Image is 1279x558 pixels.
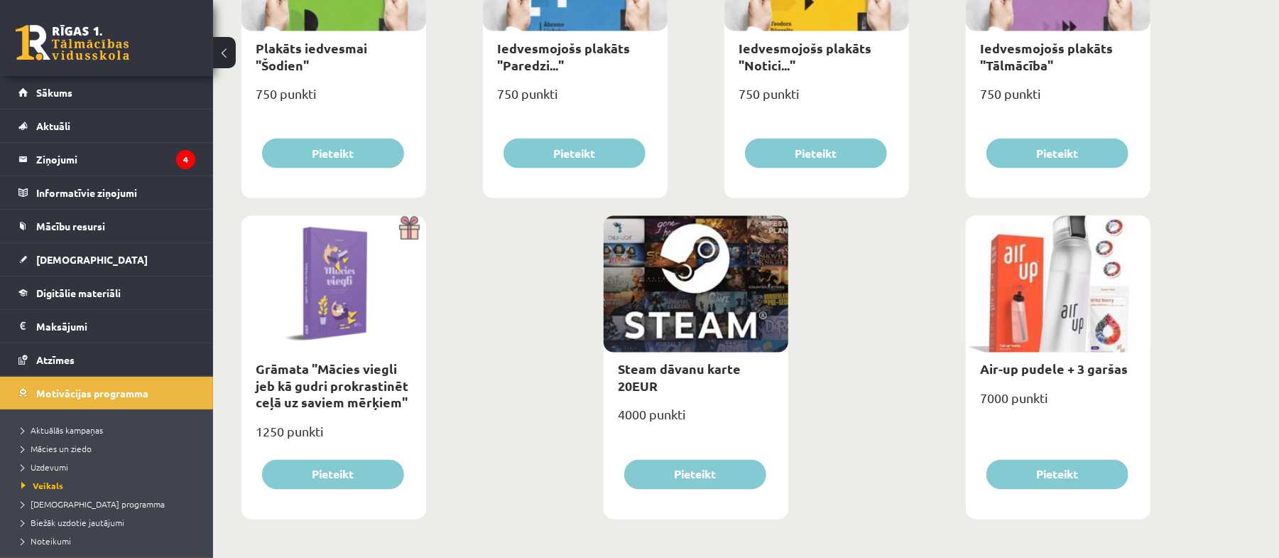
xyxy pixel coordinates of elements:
[18,76,195,109] a: Sākums
[36,387,148,399] span: Motivācijas programma
[394,216,426,240] img: Dāvana ar pārsteigumu
[966,387,1150,422] div: 7000 punkti
[483,82,668,117] div: 750 punkti
[986,460,1128,490] button: Pieteikt
[21,424,199,436] a: Aktuālās kampaņas
[18,143,195,176] a: Ziņojumi4
[18,377,195,409] a: Motivācijas programma
[739,40,871,73] a: Iedvesmojošs plakāts "Notici..."
[241,420,426,456] div: 1250 punkti
[36,253,148,266] span: [DEMOGRAPHIC_DATA]
[176,150,195,169] i: 4
[18,109,195,142] a: Aktuāli
[36,176,195,209] legend: Informatīvie ziņojumi
[21,442,199,455] a: Mācies un ziedo
[986,139,1128,168] button: Pieteikt
[18,210,195,242] a: Mācību resursi
[18,176,195,209] a: Informatīvie ziņojumi
[21,480,63,491] span: Veikals
[36,220,105,232] span: Mācību resursi
[36,286,121,299] span: Digitālie materiāli
[980,40,1113,73] a: Iedvesmojošs plakāts "Tālmācība"
[504,139,646,168] button: Pieteikt
[21,424,103,436] span: Aktuālās kampaņas
[16,25,129,60] a: Rīgas 1. Tālmācības vidusskola
[618,361,741,394] a: Steam dāvanu karte 20EUR
[18,243,195,276] a: [DEMOGRAPHIC_DATA]
[21,461,68,473] span: Uzdevumi
[724,82,909,117] div: 750 punkti
[36,143,195,176] legend: Ziņojumi
[21,498,199,510] a: [DEMOGRAPHIC_DATA] programma
[18,310,195,343] a: Maksājumi
[18,277,195,309] a: Digitālie materiāli
[241,82,426,117] div: 750 punkti
[21,443,92,454] span: Mācies un ziedo
[21,479,199,492] a: Veikals
[262,139,404,168] button: Pieteikt
[624,460,766,490] button: Pieteikt
[21,516,199,529] a: Biežāk uzdotie jautājumi
[36,86,72,99] span: Sākums
[497,40,630,73] a: Iedvesmojošs plakāts "Paredzi..."
[745,139,887,168] button: Pieteikt
[21,461,199,473] a: Uzdevumi
[256,361,408,411] a: Grāmata "Mācies viegli jeb kā gudri prokrastinēt ceļā uz saviem mērķiem"
[604,403,788,439] div: 4000 punkti
[21,535,71,547] span: Noteikumi
[36,310,195,343] legend: Maksājumi
[21,535,199,547] a: Noteikumi
[262,460,404,490] button: Pieteikt
[966,82,1150,117] div: 750 punkti
[36,353,75,366] span: Atzīmes
[980,361,1128,377] a: Air-up pudele + 3 garšas
[18,343,195,376] a: Atzīmes
[36,119,70,132] span: Aktuāli
[21,498,165,510] span: [DEMOGRAPHIC_DATA] programma
[256,40,367,73] a: Plakāts iedvesmai "Šodien"
[21,517,124,528] span: Biežāk uzdotie jautājumi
